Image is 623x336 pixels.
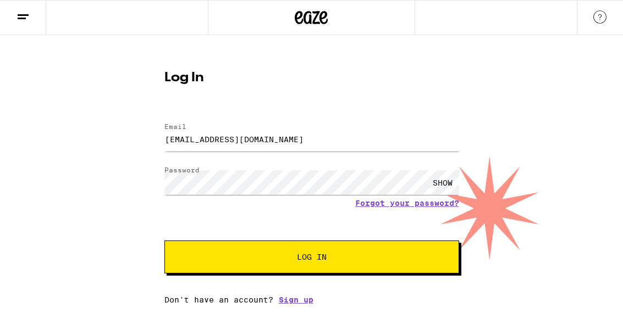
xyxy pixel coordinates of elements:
label: Password [164,166,200,173]
label: Email [164,123,186,130]
a: Sign up [279,295,313,304]
a: Forgot your password? [355,199,459,208]
div: SHOW [426,170,459,195]
div: Don't have an account? [164,295,459,304]
span: Log In [297,253,327,261]
button: Log In [164,240,459,273]
input: Email [164,127,459,152]
h1: Log In [164,71,459,85]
